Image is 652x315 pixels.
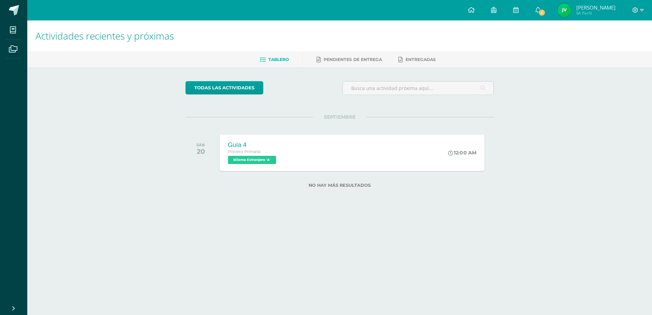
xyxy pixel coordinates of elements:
[558,3,571,17] img: 81f31c591e87a8d23e0eb5d554c52c59.png
[268,57,289,62] span: Tablero
[186,81,263,94] a: todas las Actividades
[316,54,382,65] a: Pendientes de entrega
[228,141,278,148] div: Guía 4
[228,156,276,164] span: Idioma Extranjero 'A'
[343,81,494,95] input: Busca una actividad próxima aquí...
[260,54,289,65] a: Tablero
[228,149,260,154] span: Primero Primaria
[576,4,616,11] span: [PERSON_NAME]
[538,9,546,16] span: 1
[576,10,616,16] span: Mi Perfil
[448,150,476,156] div: 12:00 AM
[313,114,367,120] span: SEPTIEMBRE
[324,57,382,62] span: Pendientes de entrega
[35,29,174,42] span: Actividades recientes y próximas
[186,183,494,188] label: No hay más resultados
[196,142,205,147] div: SÁB
[196,147,205,155] div: 20
[398,54,436,65] a: Entregadas
[405,57,436,62] span: Entregadas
